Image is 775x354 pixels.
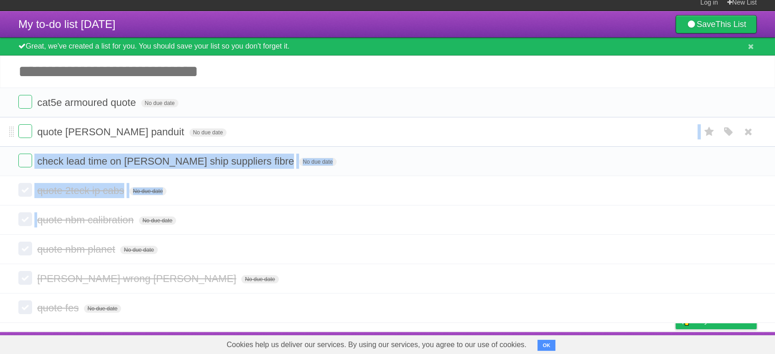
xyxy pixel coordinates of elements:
label: Star task [701,124,718,139]
span: No due date [299,158,336,166]
span: No due date [84,304,121,313]
label: Done [18,124,32,138]
a: Suggest a feature [699,334,757,352]
span: quote fes [37,302,81,314]
label: Done [18,271,32,285]
a: Privacy [664,334,687,352]
label: Done [18,154,32,167]
span: Cookies help us deliver our services. By using our services, you agree to our use of cookies. [217,336,536,354]
span: check lead time on [PERSON_NAME] ship suppliers fibre [37,155,296,167]
span: My to-do list [DATE] [18,18,116,30]
span: quote 2teck ip cabs [37,185,127,196]
span: No due date [120,246,157,254]
label: Done [18,242,32,255]
a: SaveThis List [675,15,757,33]
button: OK [537,340,555,351]
span: cat5e armoured quote [37,97,138,108]
label: Done [18,95,32,109]
a: Developers [584,334,621,352]
b: This List [715,20,746,29]
span: No due date [189,128,227,137]
span: No due date [141,99,178,107]
span: quote [PERSON_NAME] panduit [37,126,186,138]
span: Buy me a coffee [695,313,752,329]
a: Terms [632,334,653,352]
span: quote nbm planet [37,243,117,255]
span: quote nbm calibration [37,214,136,226]
label: Done [18,300,32,314]
span: No due date [129,187,166,195]
span: No due date [241,275,278,283]
label: Done [18,183,32,197]
span: No due date [139,216,176,225]
span: [PERSON_NAME] wrong [PERSON_NAME] [37,273,238,284]
a: About [554,334,573,352]
label: Done [18,212,32,226]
